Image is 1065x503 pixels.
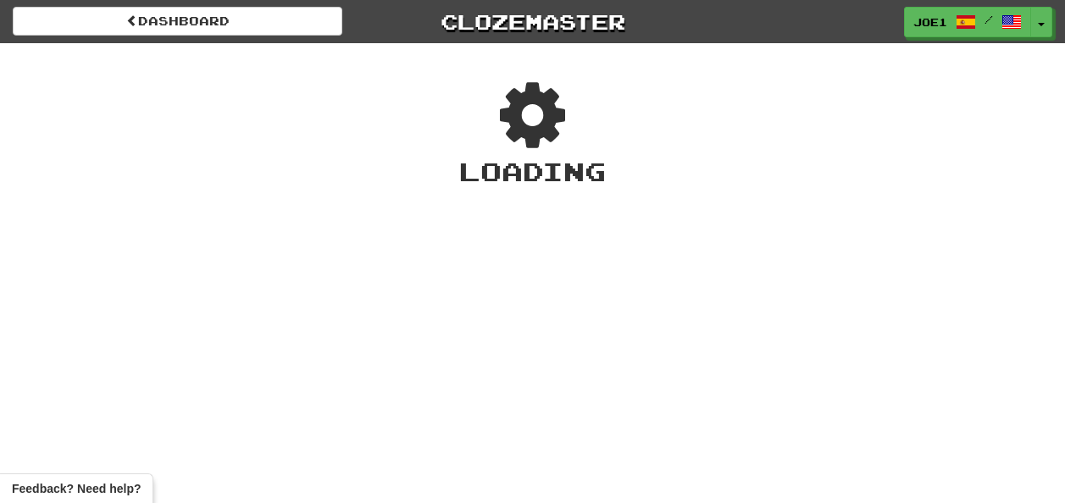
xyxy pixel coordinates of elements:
[985,14,993,25] span: /
[904,7,1031,37] a: Joe1 /
[12,480,141,497] span: Open feedback widget
[368,7,697,36] a: Clozemaster
[13,7,342,36] a: Dashboard
[913,14,947,30] span: Joe1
